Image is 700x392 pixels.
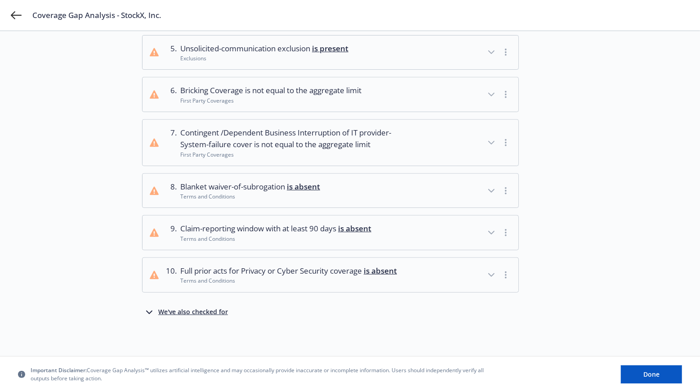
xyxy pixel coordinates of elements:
[364,266,397,276] span: is absent
[180,127,421,151] span: Contingent /Dependent Business Interruption of IT provider- System-failure cover
[31,366,489,382] span: Coverage Gap Analysis™ utilizes artificial intelligence and may occasionally provide inaccurate o...
[338,223,371,234] span: is absent
[166,223,177,243] div: 9 .
[166,181,177,201] div: 8 .
[180,265,397,277] span: Full prior acts for Privacy or Cyber Security coverage
[143,258,518,292] button: 10.Full prior acts for Privacy or Cyber Security coverage is absentTerms and Conditions
[643,369,660,378] span: Done
[180,235,371,243] div: Terms and Conditions
[180,223,371,234] span: Claim-reporting window with at least 90 days
[245,85,361,95] span: is not equal to the aggregate limit
[287,181,320,192] span: is absent
[158,307,228,318] div: We've also checked for
[31,366,87,374] span: Important Disclaimer:
[166,127,177,158] div: 7 .
[143,36,518,70] button: 5.Unsolicited-communication exclusion is presentExclusions
[143,216,518,250] button: 9.Claim-reporting window with at least 90 days is absentTerms and Conditions
[312,43,348,54] span: is present
[143,174,518,208] button: 8.Blanket waiver-of-subrogation is absentTerms and Conditions
[166,43,177,63] div: 5 .
[180,97,361,104] div: First Party Coverages
[180,85,361,96] span: Bricking Coverage
[180,151,421,158] div: First Party Coverages
[180,43,348,54] span: Unsolicited-communication exclusion
[180,54,348,62] div: Exclusions
[180,277,397,284] div: Terms and Conditions
[621,365,682,383] button: Done
[32,10,161,21] span: Coverage Gap Analysis - StockX, Inc.
[166,85,177,104] div: 6 .
[144,307,228,318] button: We've also checked for
[180,181,320,193] span: Blanket waiver-of-subrogation
[143,120,518,166] button: 7.Contingent /Dependent Business Interruption of IT provider- System-failure cover is not equal t...
[166,265,177,285] div: 10 .
[180,193,320,200] div: Terms and Conditions
[143,77,518,112] button: 6.Bricking Coverage is not equal to the aggregate limitFirst Party Coverages
[254,139,370,149] span: is not equal to the aggregate limit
